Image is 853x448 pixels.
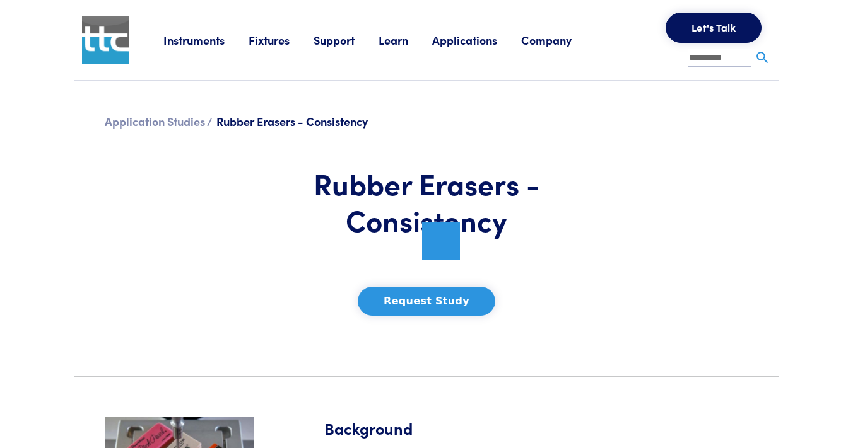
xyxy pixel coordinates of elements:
a: Application Studies / [105,113,213,129]
img: ttc_logo_1x1_v1.0.png [82,16,129,64]
h5: Background [324,417,748,439]
button: Let's Talk [666,13,762,43]
a: Fixtures [249,32,314,48]
a: Learn [379,32,432,48]
a: Instruments [163,32,249,48]
button: Request Study [358,287,495,316]
h1: Rubber Erasers - Consistency [269,165,584,238]
a: Company [521,32,596,48]
a: Support [314,32,379,48]
span: Rubber Erasers - Consistency [216,113,368,129]
a: Applications [432,32,521,48]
